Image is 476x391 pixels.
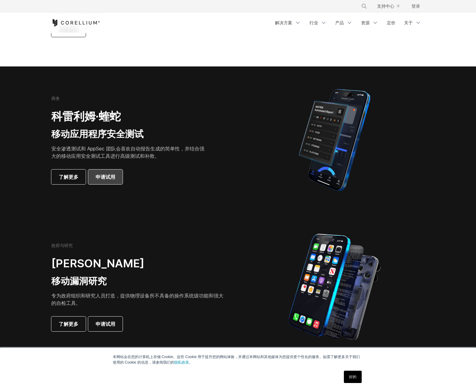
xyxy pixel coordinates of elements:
font: 关于 [404,20,413,25]
font: 申请试用 [96,321,115,327]
font: 科雷利姆·蝰蛇 [51,110,121,123]
a: 好的 [344,371,362,383]
font: 申请试用 [96,174,115,180]
a: 申请试用 [88,317,123,331]
font: 登录 [411,3,420,9]
font: 移动应用程序安全测试 [51,128,144,139]
font: 行业 [309,20,318,25]
font: 好的 [349,375,356,379]
div: 导航菜单 [271,17,425,28]
a: 隐私政策。 [174,360,193,365]
img: iPhone 模型分为用于构建物理设备的机制。 [288,233,381,341]
button: 搜索 [359,1,370,12]
font: 商务 [51,96,60,101]
font: 了解更多 [59,174,78,180]
img: Corellium MATRIX 自动报告 iPhone 上跨安全类别的应用程序漏洞测试结果。 [288,86,381,194]
font: 本网站会在您的计算机上存储 Cookie。这些 Cookie 用于提升您的网站体验，并通过本网站和其他媒体为您提供更个性化的服务。如需了解更多关于我们使用的 Cookie 的信息，请参阅我们的 [113,355,360,365]
font: 解决方案 [275,20,292,25]
font: 资源 [361,20,370,25]
a: 了解更多 [51,170,86,184]
font: 了解更多 [59,321,78,327]
div: 导航菜单 [354,1,425,12]
font: 定价 [387,20,395,25]
font: 支持中心 [377,3,394,9]
a: 申请试用 [88,170,123,184]
font: 安全渗透测试和 AppSec 团队会喜欢自动报告生成的简单性，并结合强大的移动应用安全测试工具进行高级测试和补救。 [51,146,204,159]
a: 科雷利姆之家 [51,19,100,26]
font: [PERSON_NAME] [51,257,144,270]
font: 产品 [335,20,344,25]
font: 政府与研究 [51,243,73,248]
font: 移动漏洞研究 [51,275,107,286]
font: 专为政府组织和研究人员打造，提供物理设备所不具备的操作系统级功能和强大的自检工具。 [51,293,223,306]
a: 了解更多 [51,317,86,331]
